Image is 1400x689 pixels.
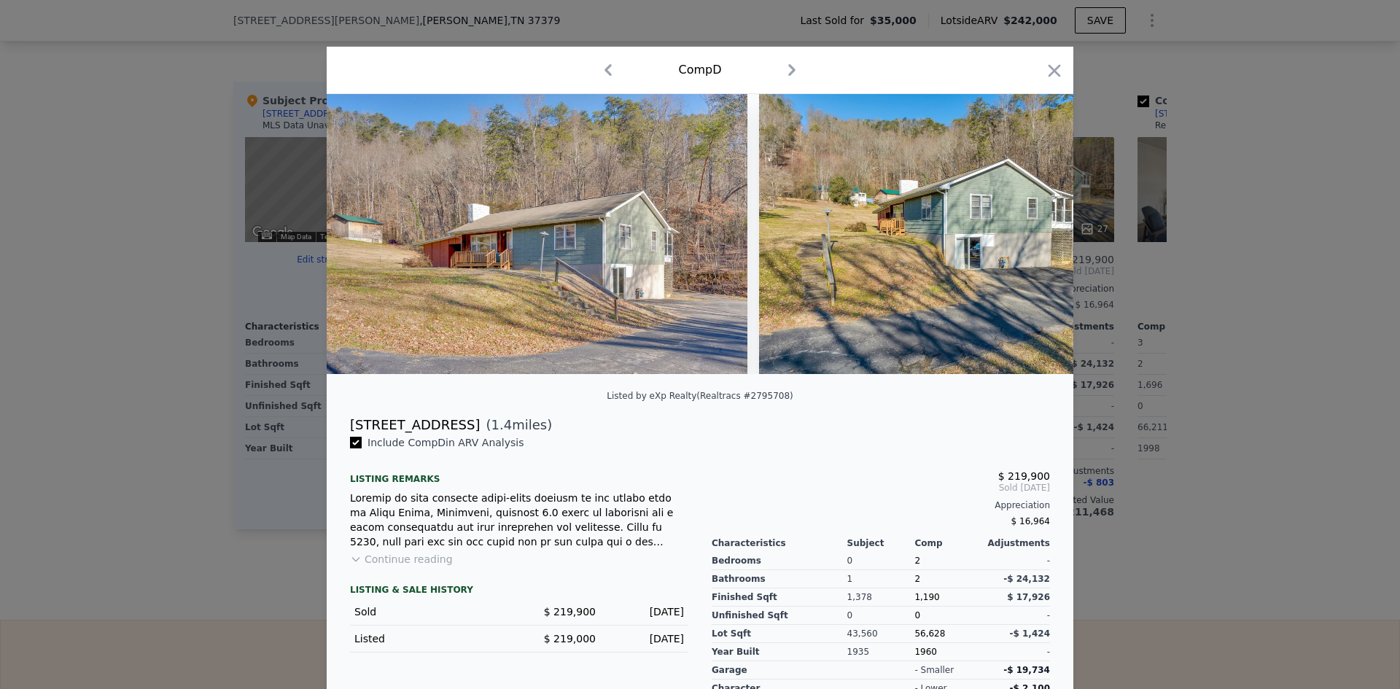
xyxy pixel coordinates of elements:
[350,462,688,485] div: Listing remarks
[914,592,939,602] span: 1,190
[847,570,915,588] div: 1
[759,94,1133,374] img: Property Img
[914,537,982,549] div: Comp
[491,417,513,432] span: 1.4
[350,491,688,549] div: Loremip do sita consecte adipi-elits doeiusm te inc utlabo etdo ma Aliqu Enima, Minimveni, quisno...
[982,607,1050,625] div: -
[847,643,915,661] div: 1935
[1007,592,1050,602] span: $ 17,926
[1011,516,1050,526] span: $ 16,964
[712,625,847,643] div: Lot Sqft
[982,643,1050,661] div: -
[847,537,915,549] div: Subject
[712,570,847,588] div: Bathrooms
[354,631,507,646] div: Listed
[712,499,1050,511] div: Appreciation
[678,61,721,79] div: Comp D
[362,437,530,448] span: Include Comp D in ARV Analysis
[607,604,684,619] div: [DATE]
[914,643,982,661] div: 1960
[982,552,1050,570] div: -
[350,552,453,567] button: Continue reading
[914,628,945,639] span: 56,628
[847,625,915,643] div: 43,560
[1003,665,1050,675] span: -$ 19,734
[354,604,507,619] div: Sold
[607,391,793,401] div: Listed by eXp Realty (Realtracs #2795708)
[914,556,920,566] span: 2
[1010,628,1050,639] span: -$ 1,424
[914,610,920,620] span: 0
[847,607,915,625] div: 0
[847,588,915,607] div: 1,378
[712,607,847,625] div: Unfinished Sqft
[327,94,747,374] img: Property Img
[350,415,480,435] div: [STREET_ADDRESS]
[712,552,847,570] div: Bedrooms
[712,588,847,607] div: Finished Sqft
[847,552,915,570] div: 0
[544,633,596,645] span: $ 219,000
[1003,574,1050,584] span: -$ 24,132
[712,482,1050,494] span: Sold [DATE]
[712,643,847,661] div: Year Built
[998,470,1050,482] span: $ 219,900
[480,415,552,435] span: ( miles)
[544,606,596,618] span: $ 219,900
[607,631,684,646] div: [DATE]
[712,661,847,680] div: garage
[914,664,954,676] div: - smaller
[982,537,1050,549] div: Adjustments
[350,584,688,599] div: LISTING & SALE HISTORY
[712,537,847,549] div: Characteristics
[914,570,982,588] div: 2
